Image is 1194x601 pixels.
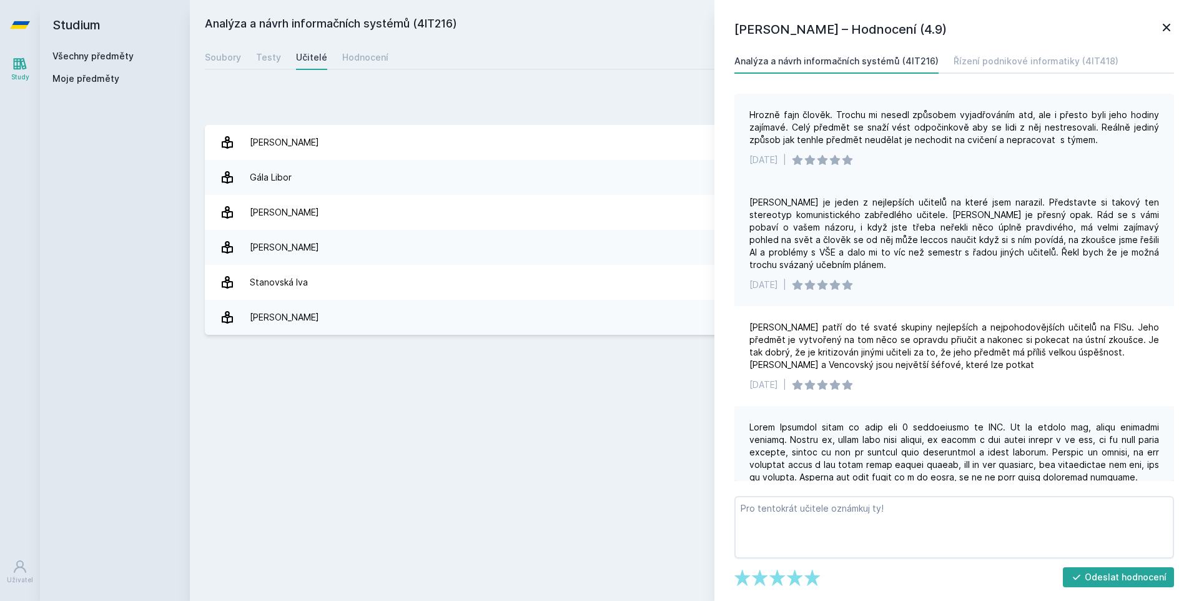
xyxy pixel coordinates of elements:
[749,279,778,291] div: [DATE]
[205,265,1179,300] a: Stanovská Iva 1 hodnocení 5.0
[52,72,119,85] span: Moje předměty
[749,321,1159,371] div: [PERSON_NAME] patří do té svaté skupiny nejlepších a nejpohodovějších učitelů na FISu. Jeho předm...
[205,125,1179,160] a: [PERSON_NAME] 8 hodnocení 4.9
[749,109,1159,146] div: Hrozně fajn člověk. Trochu mi nesedl způsobem vyjadřováním atd, ale i přesto byli jeho hodiny zaj...
[205,160,1179,195] a: Gála Libor 1 hodnocení 5.0
[205,51,241,64] div: Soubory
[749,154,778,166] div: [DATE]
[205,300,1179,335] a: [PERSON_NAME] 2 hodnocení 4.5
[11,72,29,82] div: Study
[296,51,327,64] div: Učitelé
[250,305,319,330] div: [PERSON_NAME]
[205,45,241,70] a: Soubory
[250,200,319,225] div: [PERSON_NAME]
[205,230,1179,265] a: [PERSON_NAME] 1 hodnocení 5.0
[250,130,319,155] div: [PERSON_NAME]
[783,279,786,291] div: |
[7,575,33,585] div: Uživatel
[250,235,319,260] div: [PERSON_NAME]
[256,45,281,70] a: Testy
[52,51,134,61] a: Všechny předměty
[2,50,37,88] a: Study
[2,553,37,591] a: Uživatel
[749,196,1159,271] div: [PERSON_NAME] je jeden z nejlepších učitelů na které jsem narazil. Představte si takový ten stere...
[342,45,388,70] a: Hodnocení
[250,270,308,295] div: Stanovská Iva
[250,165,292,190] div: Gála Libor
[205,195,1179,230] a: [PERSON_NAME] 1 hodnocení 5.0
[783,154,786,166] div: |
[256,51,281,64] div: Testy
[205,15,1039,35] h2: Analýza a návrh informačních systémů (4IT216)
[342,51,388,64] div: Hodnocení
[296,45,327,70] a: Učitelé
